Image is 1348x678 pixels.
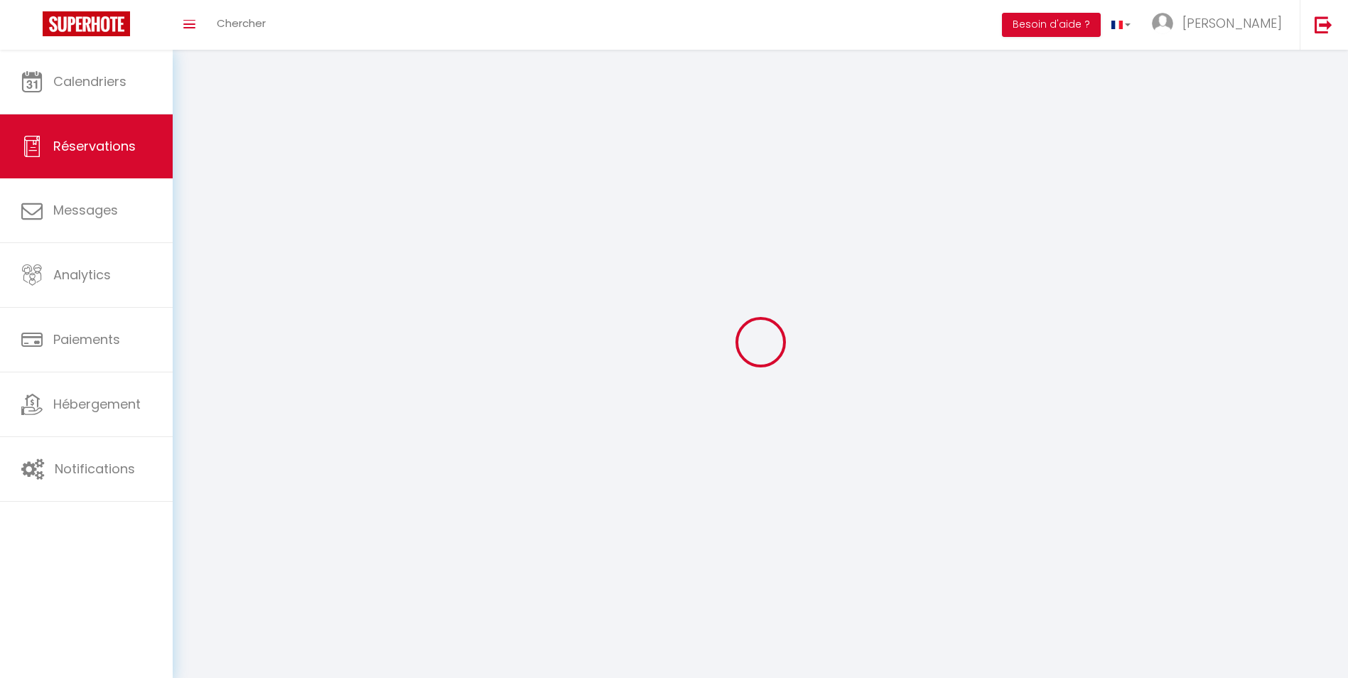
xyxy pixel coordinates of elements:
span: Notifications [55,460,135,478]
img: Super Booking [43,11,130,36]
span: Messages [53,201,118,219]
button: Besoin d'aide ? [1002,13,1101,37]
span: Analytics [53,266,111,284]
span: Paiements [53,330,120,348]
span: Calendriers [53,72,126,90]
span: [PERSON_NAME] [1182,14,1282,32]
img: ... [1152,13,1173,34]
img: logout [1315,16,1332,33]
span: Chercher [217,16,266,31]
span: Réservations [53,137,136,155]
span: Hébergement [53,395,141,413]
